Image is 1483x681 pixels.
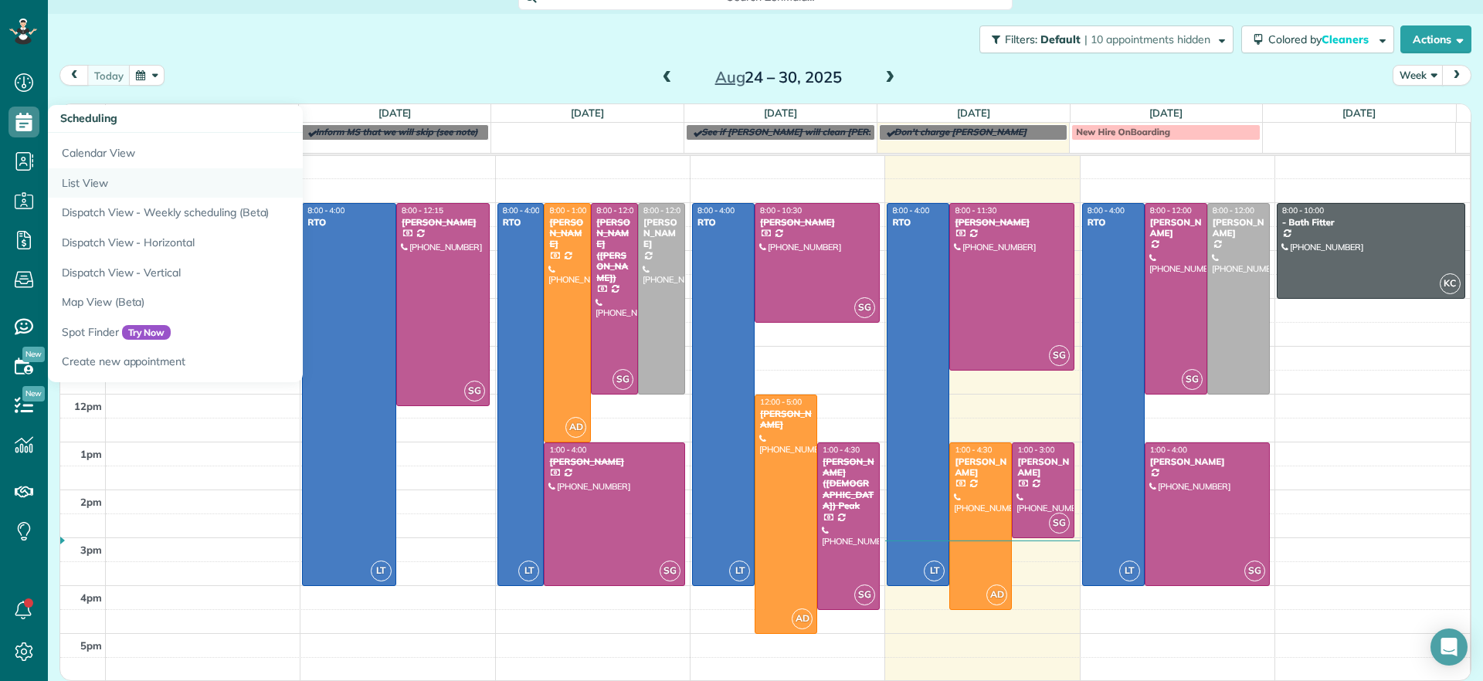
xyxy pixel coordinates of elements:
[1040,32,1081,46] span: Default
[1087,217,1140,228] div: RTO
[1281,217,1461,228] div: - Bath Fitter
[823,445,860,455] span: 1:00 - 4:30
[22,347,45,362] span: New
[48,198,434,228] a: Dispatch View - Weekly scheduling (Beta)
[1049,345,1070,366] span: SG
[401,217,486,228] div: [PERSON_NAME]
[548,217,586,250] div: [PERSON_NAME]
[1440,273,1461,294] span: KC
[1182,369,1203,390] span: SG
[80,639,102,652] span: 5pm
[378,107,412,119] a: [DATE]
[80,544,102,556] span: 3pm
[954,217,1070,228] div: [PERSON_NAME]
[1076,126,1170,137] span: New Hire OnBoarding
[48,347,434,382] a: Create new appointment
[1149,107,1183,119] a: [DATE]
[1150,205,1192,215] span: 8:00 - 12:00
[596,217,633,283] div: [PERSON_NAME] ([PERSON_NAME])
[697,205,735,215] span: 8:00 - 4:00
[80,591,102,604] span: 4pm
[1088,205,1125,215] span: 8:00 - 4:00
[571,107,604,119] a: [DATE]
[822,456,875,512] div: [PERSON_NAME] ([DEMOGRAPHIC_DATA]) Peak
[955,205,996,215] span: 8:00 - 11:30
[1442,65,1471,86] button: next
[643,217,680,250] div: [PERSON_NAME]
[1213,205,1254,215] span: 8:00 - 12:00
[986,584,1007,605] span: AD
[48,287,434,317] a: Map View (Beta)
[1282,205,1324,215] span: 8:00 - 10:00
[894,126,1027,137] span: Don't charge [PERSON_NAME]
[643,205,685,215] span: 8:00 - 12:00
[48,258,434,288] a: Dispatch View - Vertical
[613,369,633,390] span: SG
[371,561,392,581] span: LT
[48,228,434,258] a: Dispatch View - Horizontal
[792,608,813,629] span: AD
[759,217,875,228] div: [PERSON_NAME]
[760,205,802,215] span: 8:00 - 10:30
[1149,456,1265,467] div: [PERSON_NAME]
[972,25,1234,53] a: Filters: Default | 10 appointments hidden
[760,397,802,407] span: 12:00 - 5:00
[1241,25,1394,53] button: Colored byCleaners
[549,205,586,215] span: 8:00 - 1:00
[957,107,990,119] a: [DATE]
[307,217,392,228] div: RTO
[1149,217,1203,239] div: [PERSON_NAME]
[464,381,485,401] span: SG
[854,584,875,605] span: SG
[1393,65,1444,86] button: Week
[891,217,945,228] div: RTO
[924,561,945,581] span: LT
[502,217,540,228] div: RTO
[764,107,797,119] a: [DATE]
[1430,628,1468,666] div: Open Intercom Messenger
[59,65,89,86] button: prev
[715,67,745,86] span: Aug
[1268,32,1374,46] span: Colored by
[122,325,171,340] span: Try Now
[660,561,680,581] span: SG
[549,445,586,455] span: 1:00 - 4:00
[80,496,102,508] span: 2pm
[307,205,344,215] span: 8:00 - 4:00
[892,205,929,215] span: 8:00 - 4:00
[402,205,443,215] span: 8:00 - 12:15
[596,205,638,215] span: 8:00 - 12:00
[48,133,434,168] a: Calendar View
[954,456,1007,479] div: [PERSON_NAME]
[80,448,102,460] span: 1pm
[682,69,875,86] h2: 24 – 30, 2025
[955,445,992,455] span: 1:00 - 4:30
[48,317,434,347] a: Spot FinderTry Now
[316,126,478,137] span: Inform MS that we will skip (see note)
[1084,32,1210,46] span: | 10 appointments hidden
[518,561,539,581] span: LT
[503,205,540,215] span: 8:00 - 4:00
[1322,32,1371,46] span: Cleaners
[1342,107,1376,119] a: [DATE]
[979,25,1234,53] button: Filters: Default | 10 appointments hidden
[1016,456,1070,479] div: [PERSON_NAME]
[565,417,586,438] span: AD
[22,386,45,401] span: New
[1119,561,1140,581] span: LT
[60,111,117,125] span: Scheduling
[1005,32,1037,46] span: Filters:
[1017,445,1054,455] span: 1:00 - 3:00
[74,400,102,412] span: 12pm
[1049,513,1070,534] span: SG
[1400,25,1471,53] button: Actions
[697,217,750,228] div: RTO
[729,561,750,581] span: LT
[548,456,680,467] div: [PERSON_NAME]
[1150,445,1187,455] span: 1:00 - 4:00
[701,126,926,137] span: See if [PERSON_NAME] will clean [PERSON_NAME]?
[87,65,131,86] button: today
[759,408,813,431] div: [PERSON_NAME]
[1244,561,1265,581] span: SG
[854,297,875,318] span: SG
